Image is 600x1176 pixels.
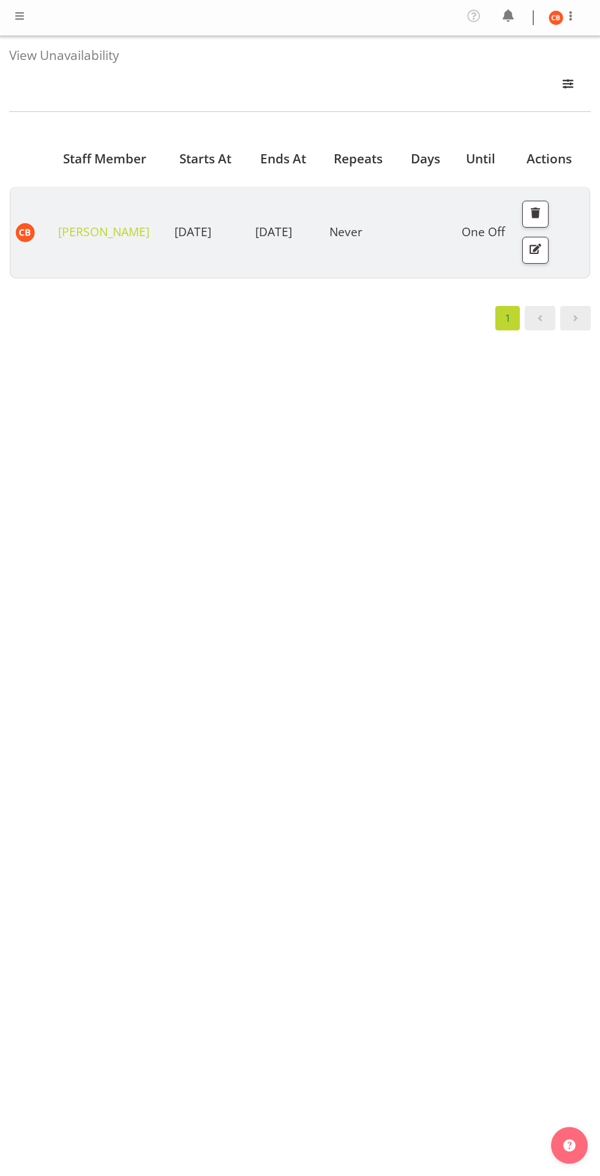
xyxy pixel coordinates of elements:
[466,149,508,168] div: Until
[334,149,392,168] div: Repeats
[58,223,149,240] a: [PERSON_NAME]
[555,72,581,99] button: Filter Employees
[255,223,292,240] span: [DATE]
[9,48,581,62] h4: View Unavailability
[522,237,549,264] button: Edit Unavailability
[179,149,241,168] div: Starts At
[329,223,362,240] span: Never
[174,223,211,240] span: [DATE]
[63,149,160,168] div: Staff Member
[549,10,563,25] img: chelsea-bartlett11426.jpg
[563,1139,576,1152] img: help-xxl-2.png
[260,149,315,168] div: Ends At
[15,223,35,242] img: chelsea-bartlett11426.jpg
[522,201,549,228] button: Delete Unavailability
[411,149,447,168] div: Days
[527,149,580,168] div: Actions
[462,223,505,240] span: One Off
